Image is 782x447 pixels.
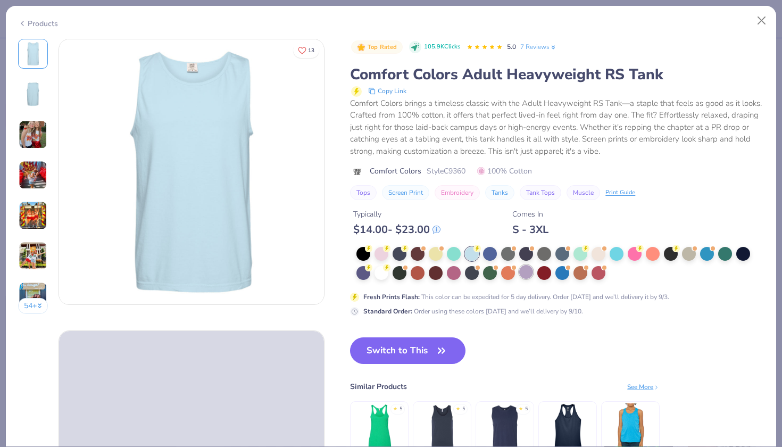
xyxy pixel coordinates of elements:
div: ★ [456,405,460,410]
button: Muscle [567,185,600,200]
button: Like [293,43,319,58]
img: Front [59,39,324,304]
div: Comfort Colors Adult Heavyweight RS Tank [350,64,764,85]
div: Comes In [512,209,548,220]
strong: Standard Order : [363,307,412,316]
span: Comfort Colors [370,165,421,177]
strong: Fresh Prints Flash : [363,293,420,301]
img: Top Rated sort [357,43,365,52]
button: Embroidery [435,185,480,200]
div: See More [627,382,660,392]
img: User generated content [19,242,47,270]
div: 5 [525,405,528,413]
div: Products [18,18,58,29]
button: Badge Button [351,40,402,54]
span: 105.9K Clicks [424,43,460,52]
button: Tank Tops [520,185,561,200]
div: 5 [400,405,402,413]
img: User generated content [19,282,47,311]
a: 7 Reviews [520,42,557,52]
button: Tops [350,185,377,200]
div: Similar Products [350,381,407,392]
span: Style C9360 [427,165,465,177]
div: 5 [462,405,465,413]
button: Switch to This [350,337,465,364]
button: copy to clipboard [365,85,410,97]
div: S - 3XL [512,223,548,236]
div: ★ [393,405,397,410]
div: 5.0 Stars [467,39,503,56]
div: $ 14.00 - $ 23.00 [353,223,440,236]
img: User generated content [19,161,47,189]
button: 54+ [18,298,48,314]
div: Comfort Colors brings a timeless classic with the Adult Heavyweight RS Tank—a staple that feels a... [350,97,764,158]
img: Front [20,41,46,67]
div: ★ [519,405,523,410]
div: Order using these colors [DATE] and we’ll delivery by 9/10. [363,307,583,316]
span: 13 [308,48,314,53]
span: Top Rated [368,44,397,50]
button: Screen Print [382,185,429,200]
button: Close [752,11,772,31]
button: Tanks [485,185,514,200]
span: 100% Cotton [477,165,532,177]
img: User generated content [19,201,47,230]
img: User generated content [19,120,47,149]
img: brand logo [350,168,364,176]
span: 5.0 [507,43,516,51]
div: Typically [353,209,440,220]
img: Back [20,81,46,107]
div: This color can be expedited for 5 day delivery. Order [DATE] and we’ll delivery it by 9/3. [363,292,669,302]
div: Print Guide [605,188,635,197]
